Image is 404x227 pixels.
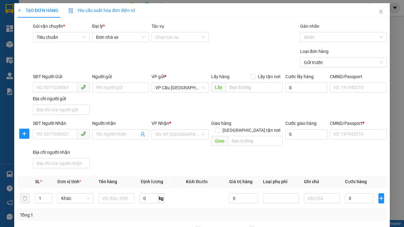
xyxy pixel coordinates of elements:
span: Giao [211,136,228,146]
span: plus [379,196,384,201]
input: Dọc đường [228,136,282,146]
input: VD: Bàn, Ghế [98,193,134,203]
span: [GEOGRAPHIC_DATA] tận nơi [220,127,283,134]
span: VP Nhận [151,121,169,126]
span: Gửi trước [304,58,383,67]
span: Đơn nhà xe [96,32,145,42]
span: Tiêu chuẩn [37,32,86,42]
span: Yêu cầu xuất hóa đơn điện tử [68,8,135,13]
span: plus [17,8,22,13]
div: Địa chỉ người nhận [33,149,90,156]
input: Dọc đường [225,82,282,92]
div: CMND/Passport [330,120,387,127]
span: plus [20,131,29,136]
span: Khác [61,194,90,203]
input: Địa chỉ của người nhận [33,158,90,168]
input: 0 [229,193,258,203]
span: Lấy hàng [211,74,229,79]
label: Cước giao hàng [285,121,317,126]
span: Đại lý [92,24,105,29]
span: SL [35,179,40,184]
label: Loại đơn hàng [300,49,329,54]
img: icon [68,8,74,13]
span: user-add [140,132,145,137]
button: plus [19,129,29,139]
div: Người nhận [92,120,149,127]
button: Close [372,3,390,21]
input: Cước lấy hàng [285,83,327,93]
span: kg [158,193,164,203]
div: Tổng: 1 [20,212,157,218]
div: VP gửi [151,73,208,80]
label: Gán nhãn [300,24,319,29]
div: SĐT Người Nhận [33,120,90,127]
span: phone [81,131,86,136]
span: Kích thước [186,179,208,184]
span: Lấy [211,82,225,92]
span: Đơn vị tính [57,179,81,184]
div: SĐT Người Gửi [33,73,90,80]
span: VP Cầu Sài Gòn [155,83,205,92]
span: Giá trị hàng [229,179,252,184]
th: Loại phụ phí [260,176,301,188]
label: Tác vụ [151,24,164,29]
span: Cước hàng [345,179,367,184]
input: Ghi Chú [304,193,340,203]
span: TẠO ĐƠN HÀNG [17,8,58,13]
span: close [378,9,383,14]
span: Gói vận chuyển [33,24,65,29]
input: Cước giao hàng [285,129,327,139]
span: Định lượng [141,179,163,184]
div: Địa chỉ người gửi [33,95,90,102]
button: delete [20,193,30,203]
span: Tên hàng [98,179,117,184]
input: Địa chỉ của người gửi [33,105,90,115]
span: Giao hàng [211,121,231,126]
span: Lấy tận nơi [255,73,283,80]
span: phone [81,84,86,90]
th: Ghi chú [301,176,342,188]
div: Người gửi [92,73,149,80]
button: plus [378,193,384,203]
div: CMND/Passport [330,73,387,80]
label: Cước lấy hàng [285,74,314,79]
